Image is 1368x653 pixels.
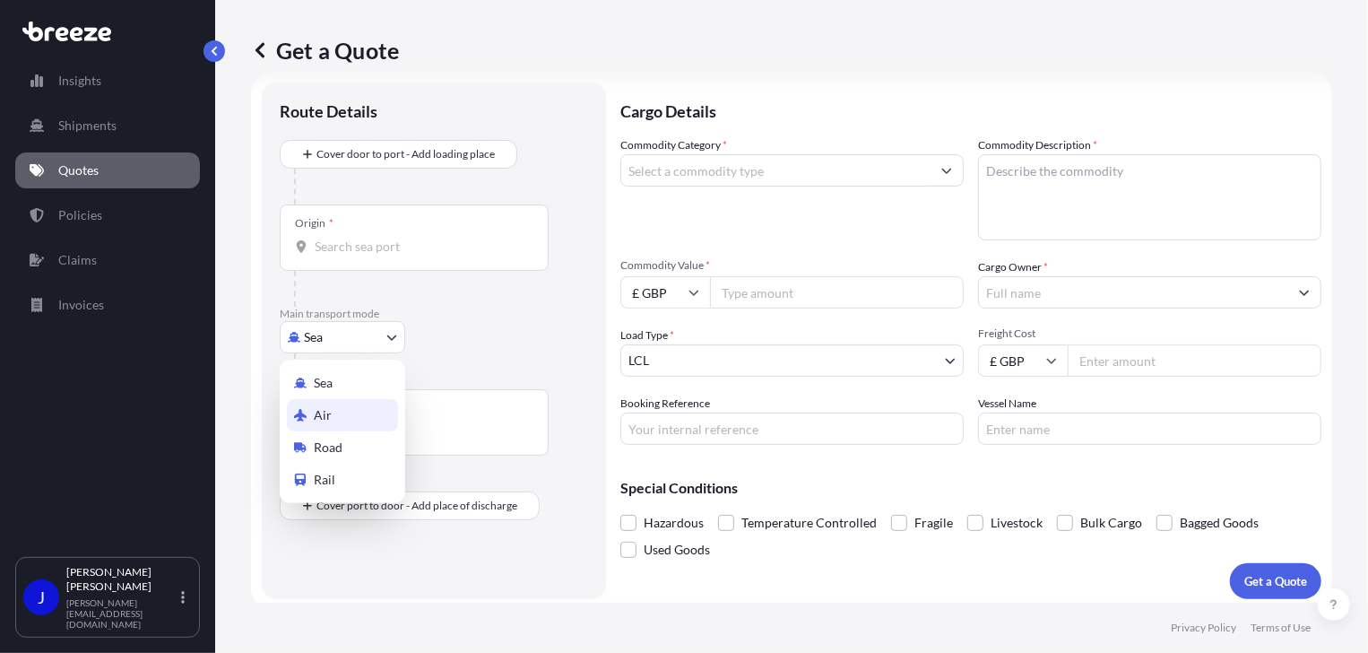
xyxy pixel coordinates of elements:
p: Get a Quote [251,36,399,65]
span: Sea [314,374,333,392]
span: Air [314,406,332,424]
span: Road [314,439,342,457]
p: Cargo Details [620,83,1321,136]
div: Select transport [280,360,405,503]
span: Rail [314,471,335,489]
